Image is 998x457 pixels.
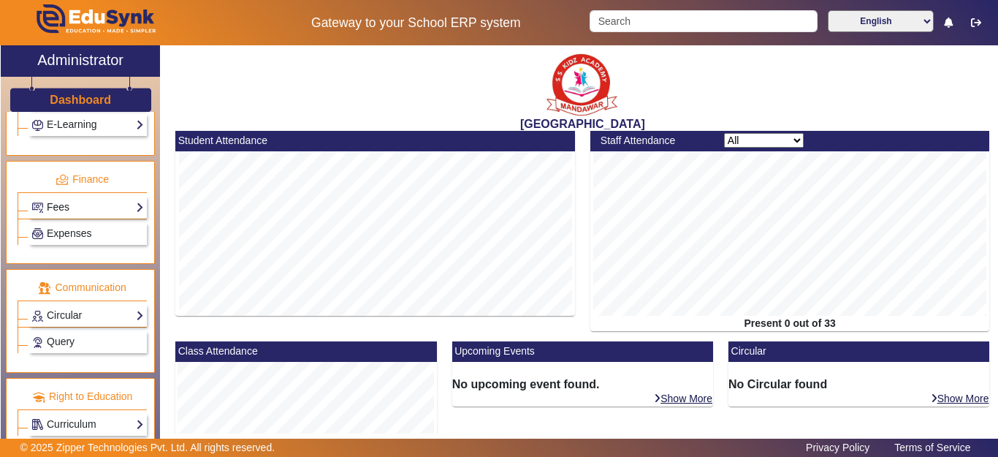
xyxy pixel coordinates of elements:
[1,45,160,77] a: Administrator
[175,131,575,151] mat-card-header: Student Attendance
[175,341,436,362] mat-card-header: Class Attendance
[593,133,716,148] div: Staff Attendance
[452,341,713,362] mat-card-header: Upcoming Events
[799,438,877,457] a: Privacy Policy
[38,282,51,295] img: communication.png
[168,117,997,131] h2: [GEOGRAPHIC_DATA]
[728,377,989,391] h6: No Circular found
[590,316,990,331] div: Present 0 out of 33
[546,49,619,117] img: b9104f0a-387a-4379-b368-ffa933cda262
[18,280,147,295] p: Communication
[32,228,43,239] img: Payroll.png
[37,51,123,69] h2: Administrator
[258,15,575,31] h5: Gateway to your School ERP system
[56,173,69,186] img: finance.png
[50,93,111,107] h3: Dashboard
[47,227,91,239] span: Expenses
[887,438,978,457] a: Terms of Service
[32,390,45,404] img: rte.png
[47,336,75,347] span: Query
[31,225,144,242] a: Expenses
[653,392,713,405] a: Show More
[18,389,147,404] p: Right to Education
[31,333,144,350] a: Query
[728,341,989,362] mat-card-header: Circular
[20,440,275,456] p: © 2025 Zipper Technologies Pvt. Ltd. All rights reserved.
[590,10,817,32] input: Search
[49,92,112,107] a: Dashboard
[18,172,147,187] p: Finance
[32,337,43,348] img: Support-tickets.png
[452,377,713,391] h6: No upcoming event found.
[930,392,990,405] a: Show More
